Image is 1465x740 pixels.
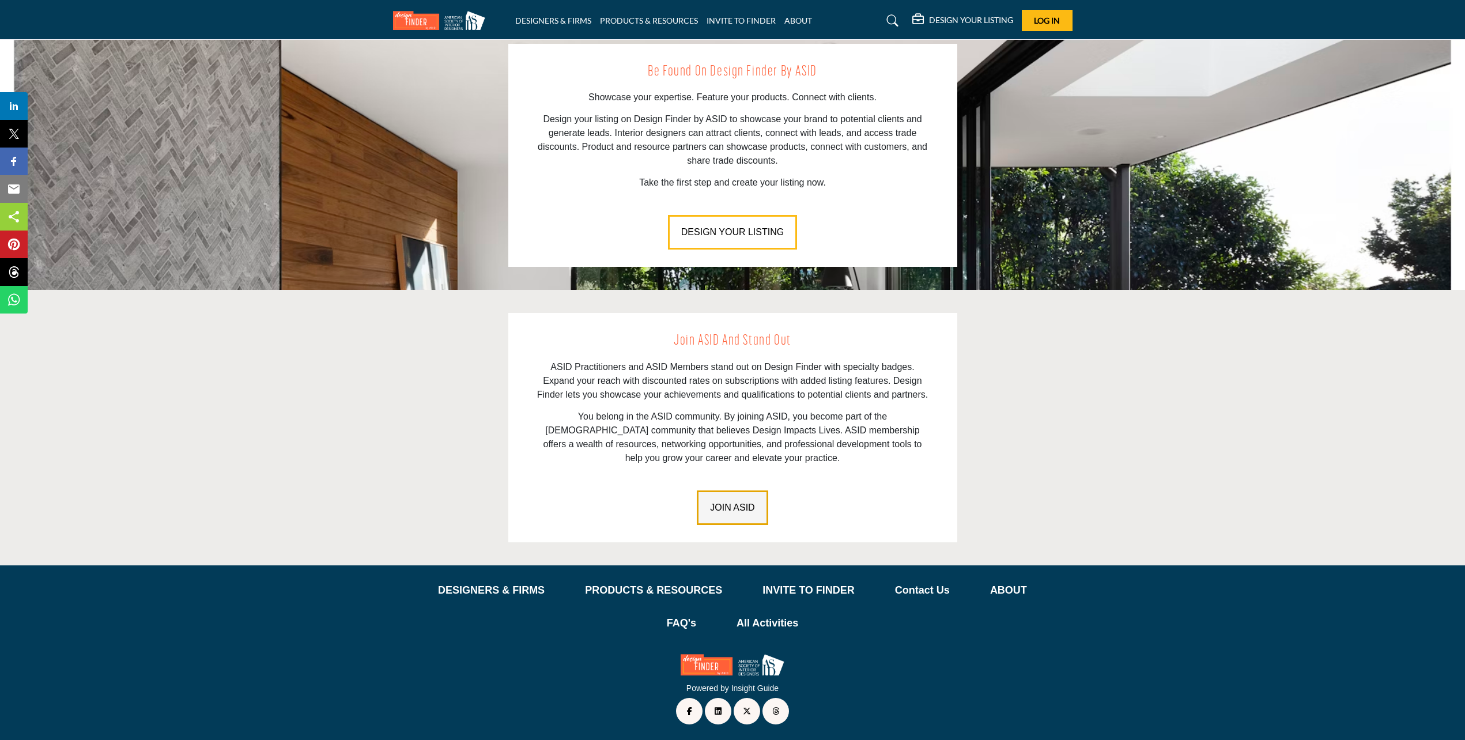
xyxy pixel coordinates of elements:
[929,15,1013,25] h5: DESIGN YOUR LISTING
[676,698,703,724] a: Facebook Link
[681,654,784,675] img: No Site Logo
[710,503,754,512] span: JOIN ASID
[438,583,545,598] a: DESIGNERS & FIRMS
[393,11,491,30] img: Site Logo
[762,698,789,724] a: Threads Link
[534,61,931,83] h2: Be Found on Design Finder by ASID
[585,583,722,598] a: PRODUCTS & RESOURCES
[686,684,779,693] a: Powered by Insight Guide
[667,616,696,631] a: FAQ's
[762,583,855,598] a: INVITE TO FINDER
[707,16,776,25] a: INVITE TO FINDER
[515,16,591,25] a: DESIGNERS & FIRMS
[534,410,931,465] p: You belong in the ASID community. By joining ASID, you become part of the [DEMOGRAPHIC_DATA] comm...
[734,698,760,724] a: Twitter Link
[1022,10,1073,31] button: Log In
[534,112,931,168] p: Design your listing on Design Finder by ASID to showcase your brand to potential clients and gene...
[534,360,931,402] p: ASID Practitioners and ASID Members stand out on Design Finder with specialty badges. Expand your...
[895,583,950,598] a: Contact Us
[534,330,931,352] h2: Join ASID and Stand Out
[668,215,797,250] button: DESIGN YOUR LISTING
[912,14,1013,28] div: DESIGN YOUR LISTING
[534,90,931,104] p: Showcase your expertise. Feature your products. Connect with clients.
[737,616,798,631] a: All Activities
[600,16,698,25] a: PRODUCTS & RESOURCES
[990,583,1027,598] a: ABOUT
[784,16,812,25] a: ABOUT
[875,12,906,30] a: Search
[1034,16,1060,25] span: Log In
[705,698,731,724] a: LinkedIn Link
[681,227,784,237] span: DESIGN YOUR LISTING
[534,176,931,190] p: Take the first step and create your listing now.
[697,490,768,525] button: JOIN ASID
